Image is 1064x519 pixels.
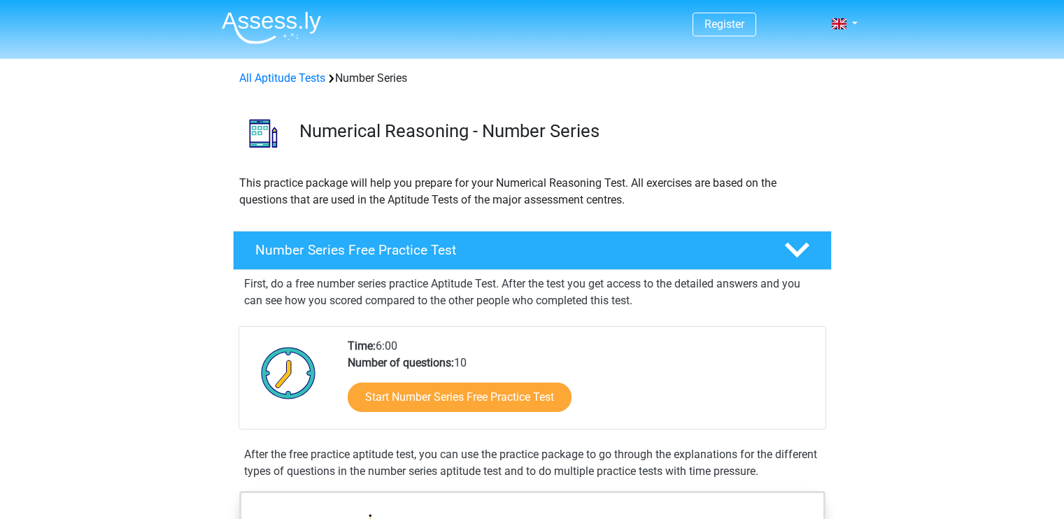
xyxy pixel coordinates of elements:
[239,446,826,480] div: After the free practice aptitude test, you can use the practice package to go through the explana...
[222,11,321,44] img: Assessly
[234,70,831,87] div: Number Series
[253,338,324,408] img: Clock
[348,383,572,412] a: Start Number Series Free Practice Test
[704,17,744,31] a: Register
[239,71,325,85] a: All Aptitude Tests
[348,339,376,353] b: Time:
[299,120,821,142] h3: Numerical Reasoning - Number Series
[348,356,454,369] b: Number of questions:
[227,231,837,270] a: Number Series Free Practice Test
[337,338,825,429] div: 6:00 10
[239,175,825,208] p: This practice package will help you prepare for your Numerical Reasoning Test. All exercises are ...
[234,104,293,163] img: number series
[255,242,762,258] h4: Number Series Free Practice Test
[244,276,821,309] p: First, do a free number series practice Aptitude Test. After the test you get access to the detai...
